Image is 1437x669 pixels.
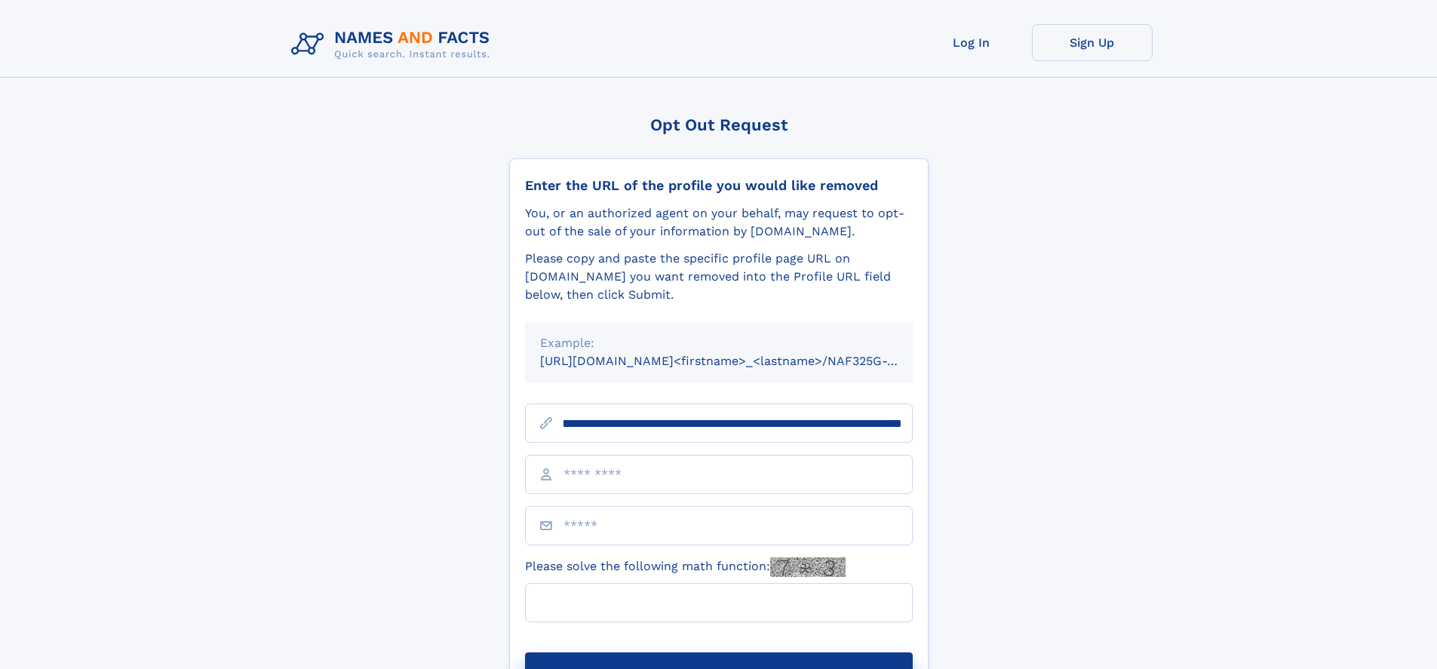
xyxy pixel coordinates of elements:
[525,557,846,577] label: Please solve the following math function:
[525,204,913,241] div: You, or an authorized agent on your behalf, may request to opt-out of the sale of your informatio...
[525,250,913,304] div: Please copy and paste the specific profile page URL on [DOMAIN_NAME] you want removed into the Pr...
[285,24,502,65] img: Logo Names and Facts
[540,354,941,368] small: [URL][DOMAIN_NAME]<firstname>_<lastname>/NAF325G-xxxxxxxx
[525,177,913,194] div: Enter the URL of the profile you would like removed
[509,115,929,134] div: Opt Out Request
[540,334,898,352] div: Example:
[911,24,1032,61] a: Log In
[1032,24,1153,61] a: Sign Up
